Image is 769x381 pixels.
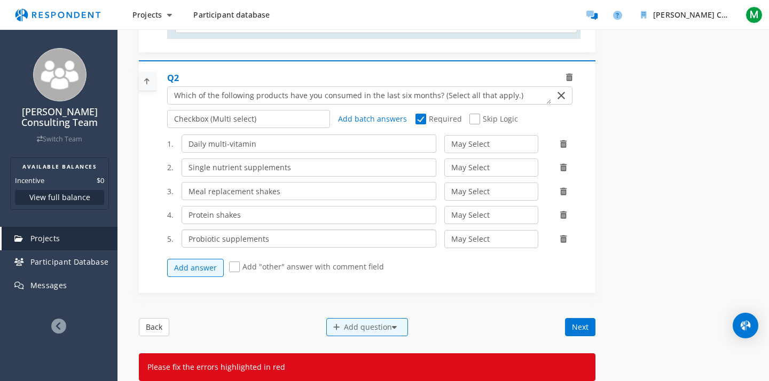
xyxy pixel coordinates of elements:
[30,280,67,290] span: Messages
[182,158,437,177] input: Answer
[10,157,109,210] section: Balance summary
[326,318,408,336] div: Add question
[167,72,179,84] div: Q2
[746,6,763,23] span: M
[182,206,437,224] input: Answer
[229,261,384,274] span: Add "other" answer with comment field
[338,114,407,124] a: Add batch answers
[37,134,82,144] a: Switch Team
[168,87,551,104] textarea: Which of the following categories best describes your firm's total assets under management (AUM)?
[182,182,437,200] input: Answer
[182,229,437,248] input: Answer
[139,318,169,336] button: Back
[733,313,758,338] div: Open Intercom Messenger
[469,114,518,126] span: Skip Logic
[15,175,44,186] dt: Incentive
[182,134,437,153] input: Answer
[30,257,109,267] span: Participant Database
[193,10,270,20] span: Participant database
[97,175,104,186] dd: $0
[167,162,174,173] span: 2.
[743,5,765,25] button: M
[124,5,181,25] button: Projects
[147,362,587,372] p: Please fix the errors highlighted in red
[9,5,107,25] img: respondent-logo.png
[167,234,174,244] span: 5.
[607,4,628,26] a: Help and support
[565,318,595,336] button: Next
[554,88,569,104] button: Clear Input
[167,139,174,149] span: 1.
[167,210,174,220] span: 4.
[132,10,162,20] span: Projects
[581,4,602,26] a: Message participants
[167,186,174,197] span: 3.
[30,233,60,243] span: Projects
[15,190,104,205] button: View full balance
[167,259,224,277] button: Add answer
[15,162,104,171] h2: AVAILABLE BALANCES
[415,114,462,126] span: Required
[632,5,739,25] button: Morgan Steele Consulting Team
[185,5,278,25] a: Participant database
[33,48,87,101] img: team_avatar_256.png
[7,107,112,128] h4: [PERSON_NAME] Consulting Team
